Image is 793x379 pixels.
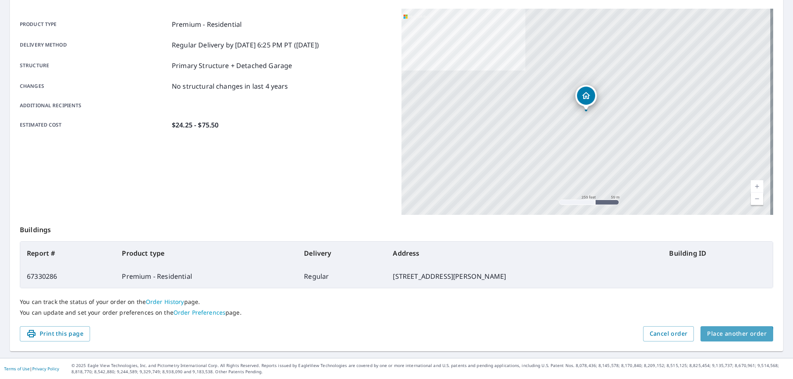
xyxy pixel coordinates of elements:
[115,265,297,288] td: Premium - Residential
[32,366,59,372] a: Privacy Policy
[172,61,292,71] p: Primary Structure + Detached Garage
[707,329,767,339] span: Place another order
[172,19,242,29] p: Premium - Residential
[386,265,662,288] td: [STREET_ADDRESS][PERSON_NAME]
[297,242,386,265] th: Delivery
[643,326,694,341] button: Cancel order
[172,81,288,91] p: No structural changes in last 4 years
[173,308,226,316] a: Order Preferences
[20,120,169,130] p: Estimated cost
[146,298,184,306] a: Order History
[20,242,115,265] th: Report #
[20,81,169,91] p: Changes
[662,242,773,265] th: Building ID
[26,329,83,339] span: Print this page
[650,329,688,339] span: Cancel order
[20,309,773,316] p: You can update and set your order preferences on the page.
[700,326,773,341] button: Place another order
[20,40,169,50] p: Delivery method
[172,40,319,50] p: Regular Delivery by [DATE] 6:25 PM PT ([DATE])
[4,366,30,372] a: Terms of Use
[20,326,90,341] button: Print this page
[20,19,169,29] p: Product type
[297,265,386,288] td: Regular
[71,363,789,375] p: © 2025 Eagle View Technologies, Inc. and Pictometry International Corp. All Rights Reserved. Repo...
[751,193,763,205] a: Current Level 17, Zoom Out
[172,120,218,130] p: $24.25 - $75.50
[20,298,773,306] p: You can track the status of your order on the page.
[20,265,115,288] td: 67330286
[575,85,597,111] div: Dropped pin, building 1, Residential property, 633 N Joyce St Lombard, IL 60148
[4,366,59,371] p: |
[751,180,763,193] a: Current Level 17, Zoom In
[386,242,662,265] th: Address
[20,102,169,109] p: Additional recipients
[115,242,297,265] th: Product type
[20,61,169,71] p: Structure
[20,215,773,241] p: Buildings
